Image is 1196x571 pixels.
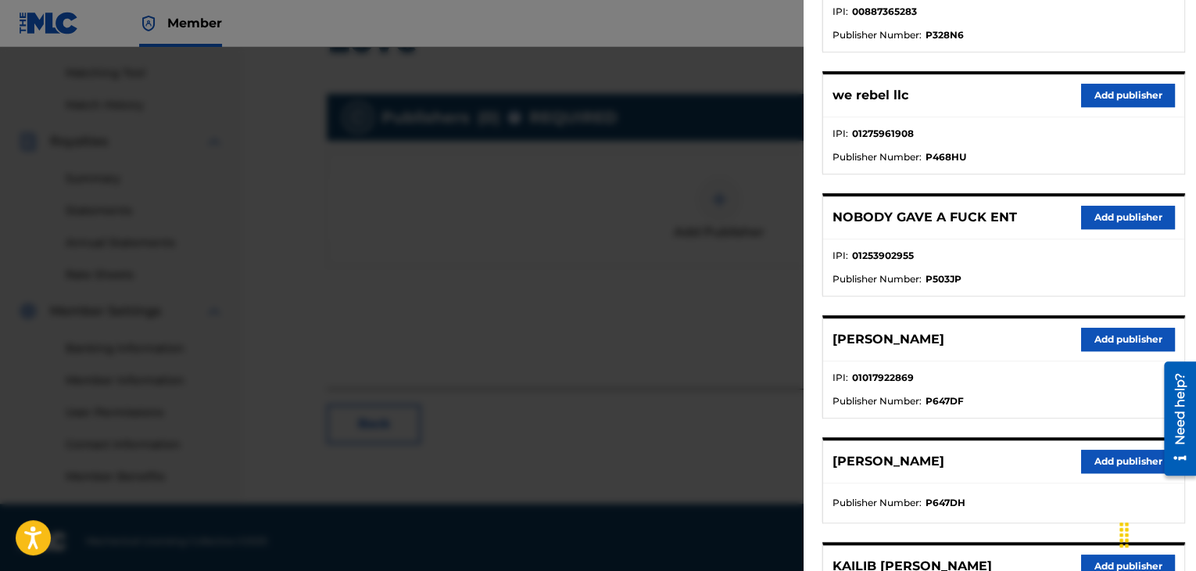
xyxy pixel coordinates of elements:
strong: 01275961908 [852,127,914,141]
button: Add publisher [1081,328,1175,351]
strong: 01253902955 [852,249,914,263]
span: IPI : [833,249,848,263]
strong: P647DF [926,394,964,408]
span: Publisher Number : [833,272,922,286]
img: Top Rightsholder [139,14,158,33]
button: Add publisher [1081,450,1175,473]
iframe: Resource Center [1152,356,1196,482]
img: MLC Logo [19,12,79,34]
div: Drag [1112,512,1137,558]
p: [PERSON_NAME] [833,330,944,349]
span: Member [167,14,222,32]
strong: P503JP [926,272,961,286]
strong: 01017922869 [852,371,914,385]
p: NOBODY GAVE A FUCK ENT [833,208,1017,227]
button: Add publisher [1081,206,1175,229]
p: we rebel llc [833,86,908,105]
span: Publisher Number : [833,394,922,408]
button: Add publisher [1081,84,1175,107]
p: [PERSON_NAME] [833,452,944,471]
span: Publisher Number : [833,150,922,164]
span: IPI : [833,127,848,141]
span: IPI : [833,371,848,385]
strong: P647DH [926,496,965,510]
strong: P468HU [926,150,966,164]
span: Publisher Number : [833,496,922,510]
iframe: Chat Widget [1118,496,1196,571]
